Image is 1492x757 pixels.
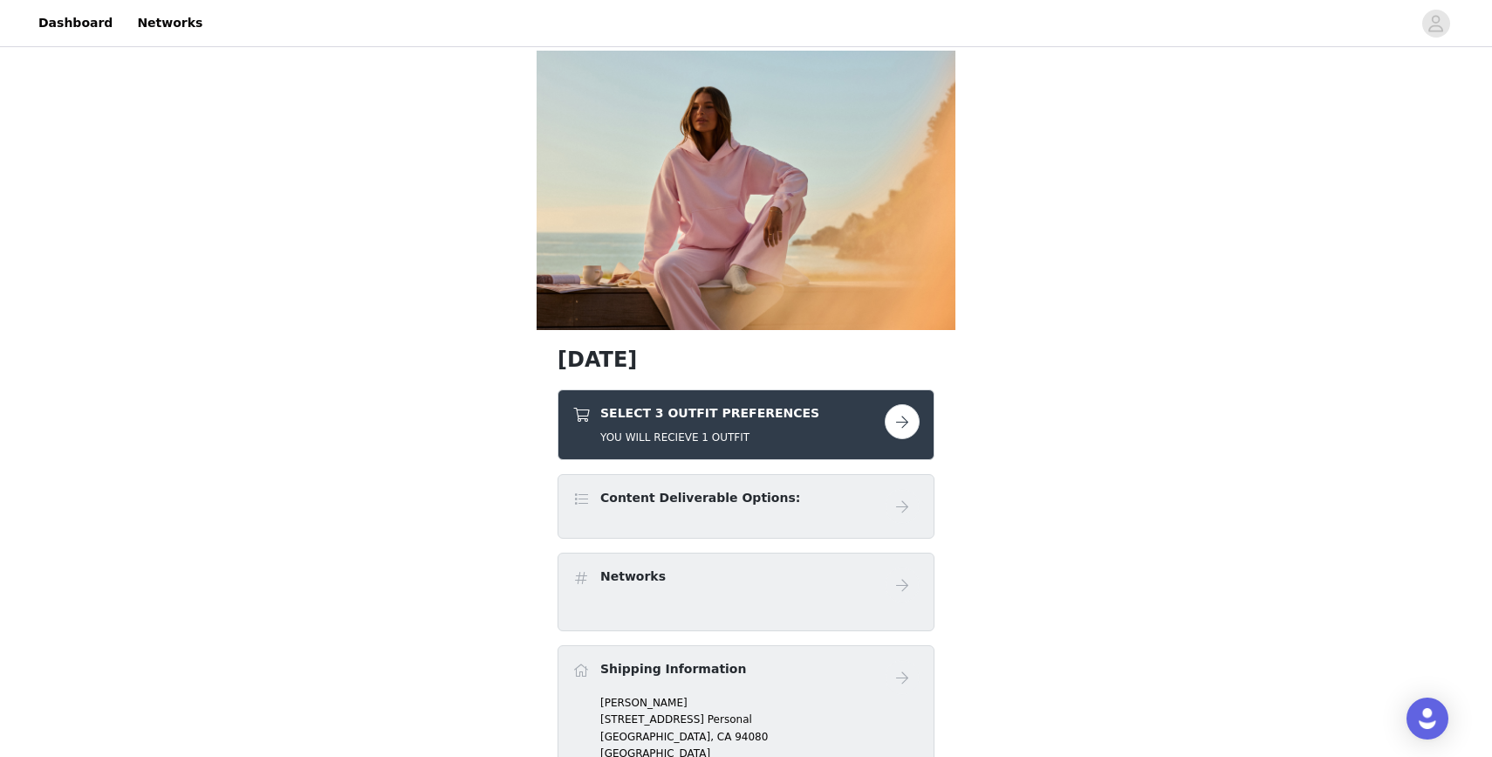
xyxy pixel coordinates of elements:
span: 94080 [735,731,768,743]
div: avatar [1427,10,1444,38]
p: [PERSON_NAME] [600,695,920,711]
h4: Networks [600,568,666,586]
h4: Shipping Information [600,660,746,678]
span: CA [717,731,732,743]
p: [STREET_ADDRESS] Personal [600,712,920,727]
span: [GEOGRAPHIC_DATA], [600,731,714,743]
a: Dashboard [28,3,123,43]
h1: [DATE] [558,344,934,375]
img: campaign image [537,51,955,330]
div: Networks [558,553,934,631]
h4: SELECT 3 OUTFIT PREFERENCES [600,404,819,423]
div: SELECT 3 OUTFIT PREFERENCES [558,389,934,460]
a: Networks [127,3,213,43]
h4: Content Deliverable Options: [600,489,800,507]
h5: YOU WILL RECIEVE 1 OUTFIT [600,430,819,445]
div: Content Deliverable Options: [558,474,934,539]
div: Open Intercom Messenger [1406,698,1448,740]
